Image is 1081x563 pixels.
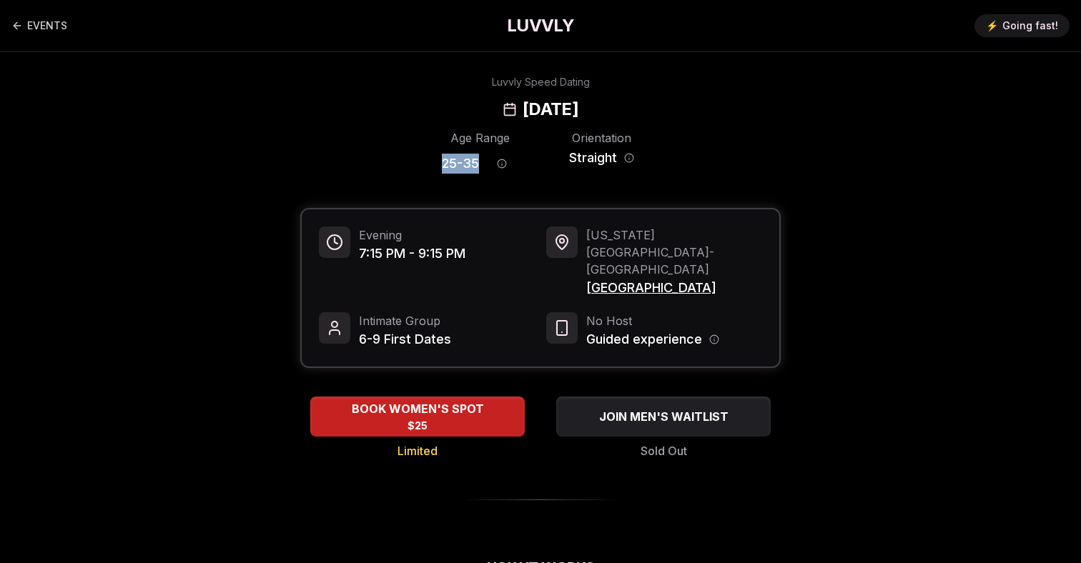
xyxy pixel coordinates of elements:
[398,442,438,459] span: Limited
[310,397,525,437] button: BOOK WOMEN'S SPOT - Limited
[586,312,719,329] span: No Host
[569,148,617,168] span: Straight
[624,153,634,163] button: Orientation information
[349,400,487,417] span: BOOK WOMEN'S SPOT
[492,75,590,89] div: Luvvly Speed Dating
[442,129,518,146] div: Age Range
[507,14,574,37] a: LUVVLY
[442,154,479,174] span: 25 - 35
[586,329,702,349] span: Guided experience
[359,244,465,264] span: 7:15 PM - 9:15 PM
[523,98,578,121] h2: [DATE]
[641,442,687,459] span: Sold Out
[359,329,451,349] span: 6-9 First Dates
[408,419,428,433] span: $25
[586,278,762,298] span: [GEOGRAPHIC_DATA]
[486,148,518,179] button: Age range information
[359,312,451,329] span: Intimate Group
[986,19,998,33] span: ⚡️
[709,334,719,344] button: Host information
[11,11,67,40] a: Back to events
[359,226,465,244] span: Evening
[1002,19,1058,33] span: Going fast!
[586,226,762,278] span: [US_STATE][GEOGRAPHIC_DATA] - [GEOGRAPHIC_DATA]
[596,408,731,425] span: JOIN MEN'S WAITLIST
[556,397,771,437] button: JOIN MEN'S WAITLIST - Sold Out
[563,129,639,146] div: Orientation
